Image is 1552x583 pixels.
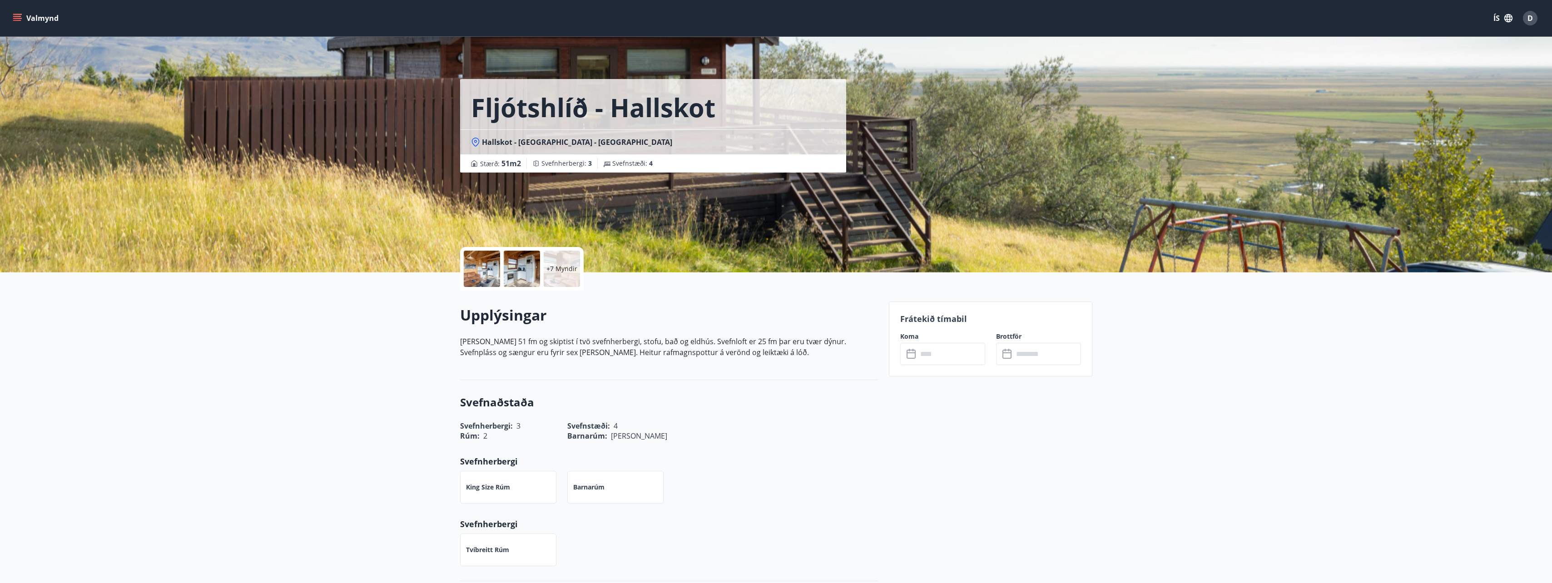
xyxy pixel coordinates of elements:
[11,10,62,26] button: menu
[1527,13,1533,23] span: D
[996,332,1081,341] label: Brottför
[466,545,509,554] p: Tvíbreitt rúm
[588,159,592,168] span: 3
[612,159,653,168] span: Svefnstæði :
[480,158,521,169] span: Stærð :
[1488,10,1517,26] button: ÍS
[483,431,487,441] span: 2
[900,332,985,341] label: Koma
[501,158,521,168] span: 51 m2
[482,137,672,147] span: Hallskot - [GEOGRAPHIC_DATA] - [GEOGRAPHIC_DATA]
[460,431,480,441] span: Rúm :
[466,483,510,492] p: King Size rúm
[541,159,592,168] span: Svefnherbergi :
[460,336,878,358] p: [PERSON_NAME] 51 fm og skiptist í tvö svefnherbergi, stofu, bað og eldhús. Svefnloft er 25 fm þar...
[460,305,878,325] h2: Upplýsingar
[546,264,577,273] p: +7 Myndir
[471,90,715,124] h1: Fljótshlíð - Hallskot
[649,159,653,168] span: 4
[900,313,1081,325] p: Frátekið tímabil
[460,395,878,410] h3: Svefnaðstaða
[460,518,878,530] p: Svefnherbergi
[573,483,605,492] p: Barnarúm
[611,431,667,441] span: [PERSON_NAME]
[460,455,878,467] p: Svefnherbergi
[1519,7,1541,29] button: D
[567,431,607,441] span: Barnarúm :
